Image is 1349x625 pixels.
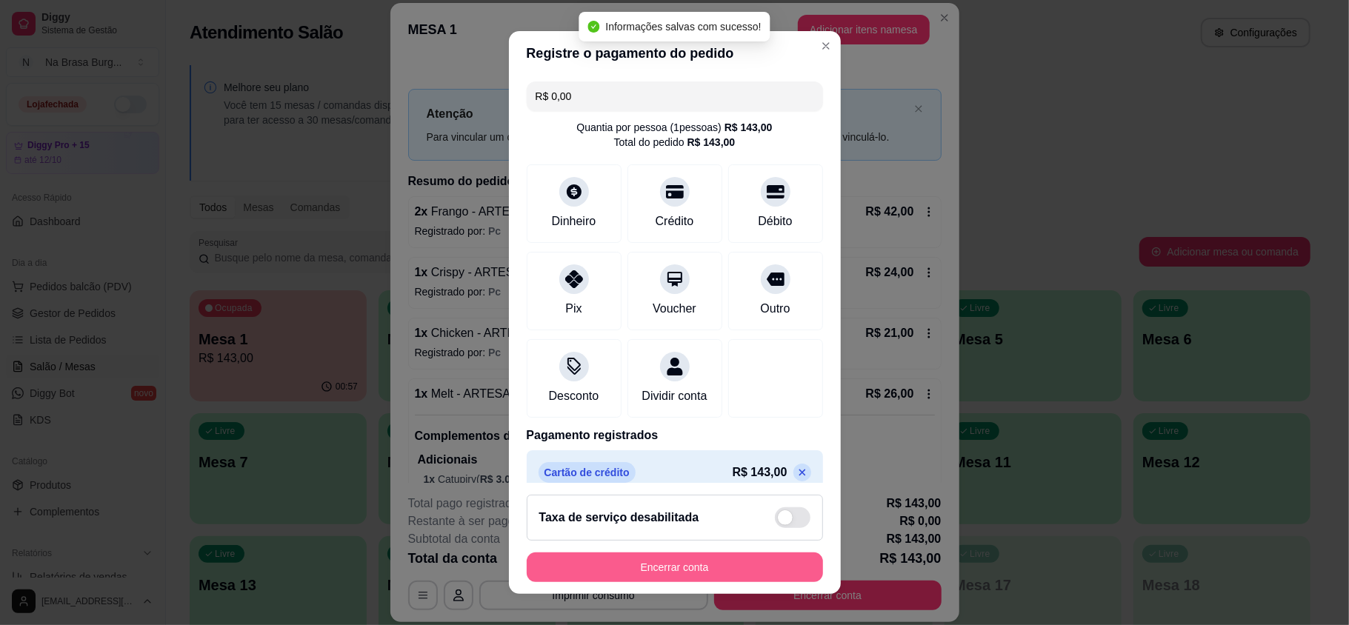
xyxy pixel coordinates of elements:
div: Pix [565,300,582,318]
p: R$ 143,00 [733,464,787,481]
div: Quantia por pessoa ( 1 pessoas) [577,120,773,135]
div: Crédito [656,213,694,230]
div: Dinheiro [552,213,596,230]
button: Close [814,34,838,58]
button: Encerrar conta [527,552,823,582]
p: Pagamento registrados [527,427,823,444]
div: R$ 143,00 [725,120,773,135]
div: Voucher [653,300,696,318]
p: Cartão de crédito [539,462,636,483]
input: Ex.: hambúrguer de cordeiro [536,81,814,111]
div: R$ 143,00 [687,135,736,150]
span: check-circle [587,21,599,33]
div: Outro [760,300,790,318]
div: Total do pedido [614,135,736,150]
div: Desconto [549,387,599,405]
div: Débito [758,213,792,230]
div: Dividir conta [642,387,707,405]
h2: Taxa de serviço desabilitada [539,509,699,527]
span: Informações salvas com sucesso! [605,21,761,33]
header: Registre o pagamento do pedido [509,31,841,76]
